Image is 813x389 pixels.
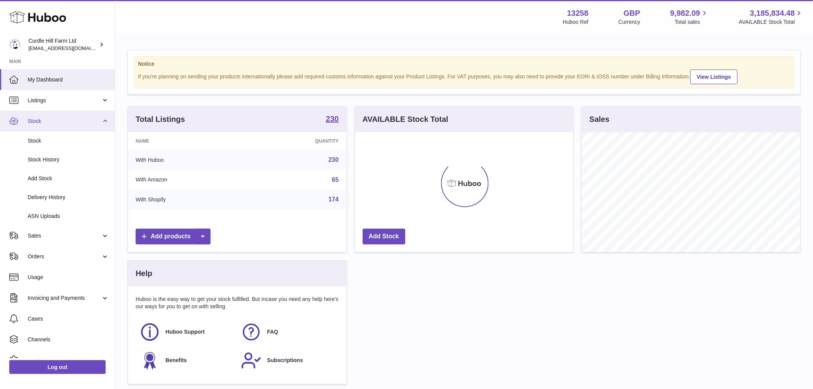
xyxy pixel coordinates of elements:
span: ASN Uploads [28,213,109,220]
a: Add Stock [363,229,405,244]
strong: Notice [138,60,790,68]
a: 174 [329,196,339,203]
strong: GBP [624,8,640,18]
span: Usage [28,274,109,281]
div: Huboo Ref [563,18,589,26]
a: 9,982.09 Total sales [670,8,709,26]
span: Settings [28,357,109,364]
span: [EMAIL_ADDRESS][DOMAIN_NAME] [28,45,113,51]
span: Channels [28,336,109,343]
span: Cases [28,315,109,323]
th: Quantity [247,132,346,150]
span: Delivery History [28,194,109,201]
span: Orders [28,253,101,260]
h3: Total Listings [136,114,185,125]
a: Add products [136,229,211,244]
span: 9,982.09 [670,8,700,18]
span: Huboo Support [166,328,205,336]
span: Stock History [28,156,109,163]
a: Log out [9,360,106,374]
a: Benefits [139,350,233,371]
a: 65 [332,176,339,183]
a: 230 [329,156,339,163]
h3: Sales [589,114,609,125]
span: AVAILABLE Stock Total [739,18,804,26]
a: FAQ [241,322,335,342]
p: Huboo is the easy way to get your stock fulfilled. But incase you need any help here's our ways f... [136,296,339,310]
span: Invoicing and Payments [28,294,101,302]
td: With Shopify [128,190,247,209]
a: 3,185,834.48 AVAILABLE Stock Total [739,8,804,26]
a: 230 [326,115,338,124]
span: Listings [28,97,101,104]
span: Sales [28,232,101,239]
span: Add Stock [28,175,109,182]
h3: Help [136,268,152,279]
span: My Dashboard [28,76,109,83]
span: Subscriptions [267,357,303,364]
span: Total sales [675,18,709,26]
a: View Listings [690,70,738,84]
span: FAQ [267,328,278,336]
th: Name [128,132,247,150]
a: Subscriptions [241,350,335,371]
span: 3,185,834.48 [750,8,795,18]
span: Stock [28,137,109,145]
a: Huboo Support [139,322,233,342]
td: With Huboo [128,150,247,170]
div: If you're planning on sending your products internationally please add required customs informati... [138,68,790,84]
td: With Amazon [128,170,247,190]
span: Stock [28,118,101,125]
div: Curdle Hill Farm Ltd [28,37,98,52]
strong: 230 [326,115,338,123]
strong: 13258 [567,8,589,18]
span: Benefits [166,357,187,364]
h3: AVAILABLE Stock Total [363,114,448,125]
img: internalAdmin-13258@internal.huboo.com [9,39,21,50]
div: Currency [619,18,640,26]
